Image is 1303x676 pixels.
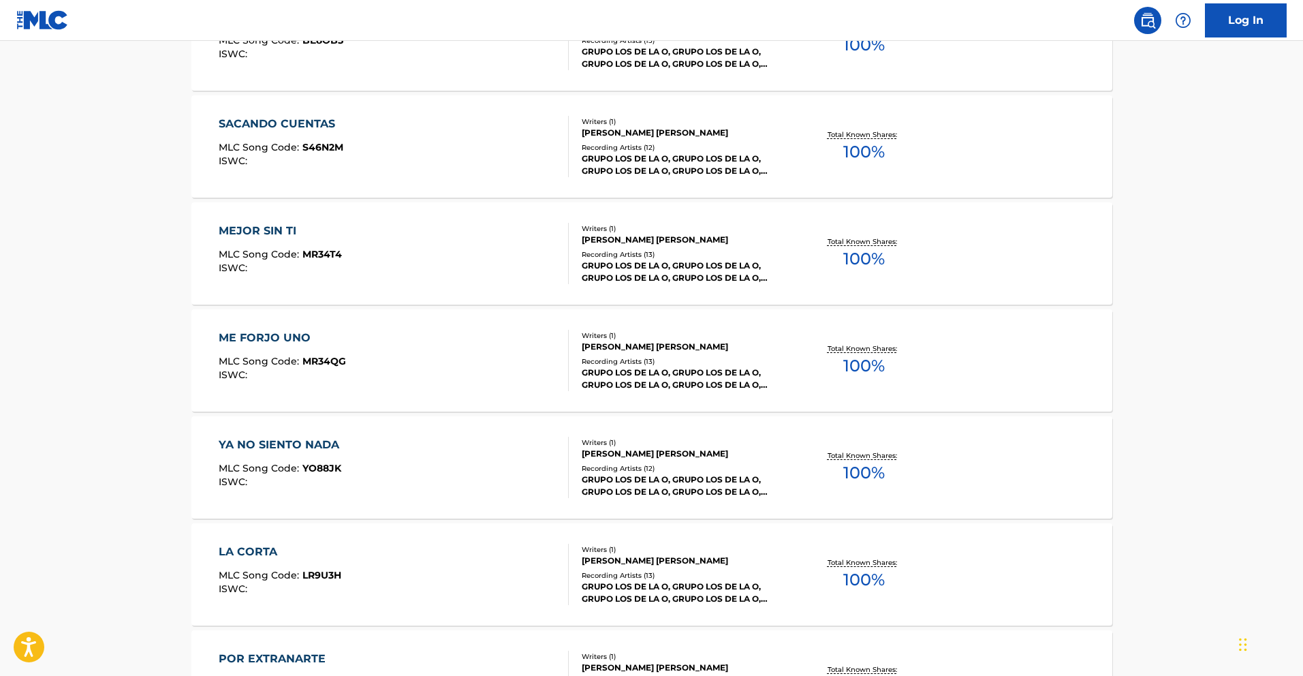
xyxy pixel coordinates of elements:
div: Help [1169,7,1197,34]
div: MEJOR SIN TI [219,223,342,239]
div: ME FORJO UNO [219,330,346,346]
span: 100 % [843,568,885,592]
span: MLC Song Code : [219,248,302,260]
span: 100 % [843,247,885,271]
div: [PERSON_NAME] [PERSON_NAME] [582,555,787,567]
span: ISWC : [219,583,251,595]
span: ISWC : [219,369,251,381]
div: Recording Artists ( 13 ) [582,249,787,260]
a: Log In [1205,3,1287,37]
p: Total Known Shares: [828,236,900,247]
span: 100 % [843,140,885,164]
div: Recording Artists ( 12 ) [582,463,787,474]
span: MLC Song Code : [219,141,302,153]
div: LA CORTA [219,544,341,560]
div: Recording Artists ( 13 ) [582,570,787,581]
div: [PERSON_NAME] [PERSON_NAME] [582,341,787,353]
img: help [1175,12,1191,29]
div: GRUPO LOS DE LA O, GRUPO LOS DE LA O, GRUPO LOS DE LA O, GRUPO LOS DE LA O, GRUPO LOS DE LA O [582,581,787,605]
div: YA NO SIENTO NADA [219,437,346,453]
div: Writers ( 1 ) [582,437,787,448]
div: GRUPO LOS DE LA O, GRUPO LOS DE LA O, GRUPO LOS DE LA O, GRUPO LOS DE LA O, GRUPO LOS DE LA O [582,474,787,498]
span: ISWC : [219,476,251,488]
a: SACANDO CUENTASMLC Song Code:S46N2MISWC:Writers (1)[PERSON_NAME] [PERSON_NAME]Recording Artists (... [191,95,1112,198]
div: Drag [1239,624,1247,665]
div: Writers ( 1 ) [582,117,787,127]
a: YA NO SIENTO NADAMLC Song Code:YO88JKISWC:Writers (1)[PERSON_NAME] [PERSON_NAME]Recording Artists... [191,416,1112,519]
span: MR34QG [302,355,346,367]
img: MLC Logo [16,10,69,30]
div: Writers ( 1 ) [582,331,787,341]
span: 100 % [843,354,885,378]
span: MLC Song Code : [219,569,302,581]
span: S46N2M [302,141,343,153]
div: Writers ( 1 ) [582,651,787,662]
span: ISWC : [219,48,251,60]
div: GRUPO LOS DE LA O, GRUPO LOS DE LA O, GRUPO LOS DE LA O, GRUPO LOS DE LA O, GRUPO LOS DE LA O [582,153,787,177]
a: MEJOR SIN TIMLC Song Code:MR34T4ISWC:Writers (1)[PERSON_NAME] [PERSON_NAME]Recording Artists (13)... [191,202,1112,305]
p: Total Known Shares: [828,557,900,568]
iframe: Chat Widget [1235,611,1303,676]
p: Total Known Shares: [828,343,900,354]
span: MR34T4 [302,248,342,260]
span: LR9U3H [302,569,341,581]
div: Recording Artists ( 13 ) [582,356,787,367]
a: Public Search [1134,7,1161,34]
a: ME FORJO UNOMLC Song Code:MR34QGISWC:Writers (1)[PERSON_NAME] [PERSON_NAME]Recording Artists (13)... [191,309,1112,412]
p: Total Known Shares: [828,664,900,675]
div: Recording Artists ( 12 ) [582,142,787,153]
span: ISWC : [219,262,251,274]
div: SACANDO CUENTAS [219,116,343,132]
span: MLC Song Code : [219,355,302,367]
span: 100 % [843,461,885,485]
a: LA CORTAMLC Song Code:LR9U3HISWC:Writers (1)[PERSON_NAME] [PERSON_NAME]Recording Artists (13)GRUP... [191,523,1112,626]
span: ISWC : [219,155,251,167]
span: MLC Song Code : [219,462,302,474]
div: [PERSON_NAME] [PERSON_NAME] [582,127,787,139]
div: Writers ( 1 ) [582,224,787,234]
div: [PERSON_NAME] [PERSON_NAME] [582,448,787,460]
div: POR EXTRANARTE [219,651,341,667]
div: GRUPO LOS DE LA O, GRUPO LOS DE LA O, GRUPO LOS DE LA O, GRUPO LOS DE LA O, GRUPO LOS DE LA O [582,46,787,70]
div: GRUPO LOS DE LA O, GRUPO LOS DE LA O, GRUPO LOS DE LA O, GRUPO LOS DE LA O, GRUPO LOS DE LA O [582,260,787,284]
div: GRUPO LOS DE LA O, GRUPO LOS DE LA O, GRUPO LOS DE LA O, GRUPO LOS DE LA O, GRUPO LOS DE LA O [582,367,787,391]
div: [PERSON_NAME] [PERSON_NAME] [582,234,787,246]
div: [PERSON_NAME] [PERSON_NAME] [582,662,787,674]
p: Total Known Shares: [828,450,900,461]
img: search [1140,12,1156,29]
span: YO88JK [302,462,341,474]
span: 100 % [843,33,885,57]
p: Total Known Shares: [828,129,900,140]
div: Writers ( 1 ) [582,544,787,555]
